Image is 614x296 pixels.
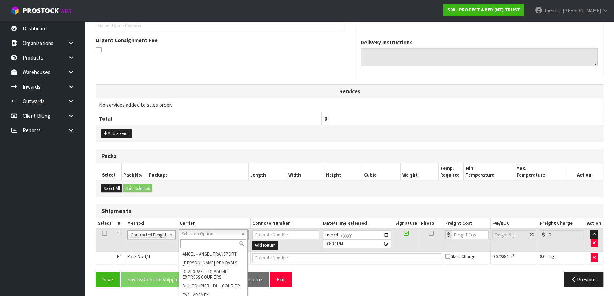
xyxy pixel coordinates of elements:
span: Contracted Freight [130,231,166,239]
img: cube-alt.png [11,6,19,15]
th: Date/Time Released [321,218,393,229]
small: WMS [60,8,71,15]
button: Save & Confirm Shipping [121,272,188,287]
li: DEAEXPAKL - DEADLINE EXPRESS COURIERS [180,267,246,281]
button: Save [96,272,120,287]
span: 0.072384 [492,253,508,259]
button: Ship Selected [123,184,152,193]
span: 8.000 [540,253,549,259]
th: Cubic [362,163,400,180]
span: 0 [324,115,327,122]
label: Urgent Consignment Fee [96,37,158,44]
th: Select [96,163,122,180]
input: Freight Charge [547,230,583,239]
input: Freight Cost [452,230,489,239]
span: 1 [120,253,122,259]
th: Carrier [178,218,250,229]
sup: 3 [512,253,514,257]
button: Exit [270,272,292,287]
button: Add Return [252,241,278,250]
th: # [113,218,125,229]
th: Freight Cost [443,218,490,229]
span: Glass Charge [445,253,475,259]
button: Previous [564,272,603,287]
button: Select All [101,184,122,193]
td: m [490,251,538,264]
input: Connote Number [252,230,319,239]
th: Photo [419,218,443,229]
td: Pack No. [125,251,250,264]
th: Width [286,163,324,180]
li: [PERSON_NAME] REMOVALS [180,258,246,267]
th: Pack No. [122,163,147,180]
th: Total [96,112,322,125]
span: ProStock [23,6,59,15]
th: Min. Temperature [464,163,514,180]
th: Length [248,163,286,180]
td: kg [538,251,585,264]
th: Select [96,218,113,229]
th: Signature [393,218,419,229]
th: Method [125,218,178,229]
span: Tarshae [544,7,562,14]
label: Delivery Instructions [361,39,412,46]
td: No services added to sales order. [96,98,603,112]
h3: Packs [101,153,598,160]
span: [PERSON_NAME] [563,7,601,14]
button: Add Service [101,129,132,138]
th: Services [96,85,603,98]
h3: Shipments [101,208,598,214]
th: Package [147,163,248,180]
th: Weight [400,163,438,180]
th: Action [565,163,603,180]
th: Action [585,218,603,229]
li: ANGEL - ANGEL TRANSPORT [180,250,246,258]
input: Freight Adjustment [492,230,529,239]
span: Select an Option [182,230,238,238]
th: FAF/RUC [490,218,538,229]
li: DHL COURIER - DHL COURIER [180,281,246,290]
span: 1/1 [144,253,150,259]
input: Connote Number [252,253,441,262]
th: Connote Number [250,218,321,229]
th: Height [324,163,362,180]
a: S08 - PROTECT A BED (NZ) TRUST [443,4,524,16]
th: Freight Charge [538,218,585,229]
strong: S08 - PROTECT A BED (NZ) TRUST [447,7,520,13]
th: Max. Temperature [514,163,565,180]
th: Temp. Required [438,163,464,180]
span: 1 [118,230,120,236]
